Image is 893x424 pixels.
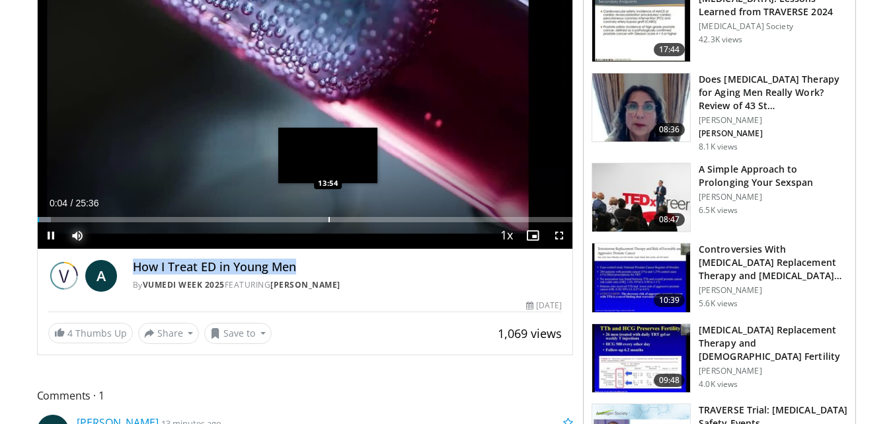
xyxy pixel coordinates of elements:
button: Enable picture-in-picture mode [520,222,546,249]
p: [PERSON_NAME] [699,366,847,376]
button: Fullscreen [546,222,572,249]
p: 4.0K views [699,379,738,390]
img: 58e29ddd-d015-4cd9-bf96-f28e303b730c.150x105_q85_crop-smart_upscale.jpg [592,324,690,393]
img: c4bd4661-e278-4c34-863c-57c104f39734.150x105_q85_crop-smart_upscale.jpg [592,163,690,232]
p: 8.1K views [699,142,738,152]
a: 4 Thumbs Up [48,323,133,343]
a: Vumedi Week 2025 [143,279,225,290]
h3: Controversies With [MEDICAL_DATA] Replacement Therapy and [MEDICAL_DATA] Can… [699,243,847,282]
button: Share [138,323,200,344]
span: 09:48 [654,374,685,387]
p: 6.5K views [699,205,738,216]
a: 08:36 Does [MEDICAL_DATA] Therapy for Aging Men Really Work? Review of 43 St… [PERSON_NAME] [PERS... [592,73,847,152]
p: [PERSON_NAME] [699,115,847,126]
p: [PERSON_NAME] [699,192,847,202]
img: 4d4bce34-7cbb-4531-8d0c-5308a71d9d6c.150x105_q85_crop-smart_upscale.jpg [592,73,690,142]
span: / [71,198,73,208]
button: Pause [38,222,64,249]
p: 5.6K views [699,298,738,309]
span: 10:39 [654,294,685,307]
img: 418933e4-fe1c-4c2e-be56-3ce3ec8efa3b.150x105_q85_crop-smart_upscale.jpg [592,243,690,312]
div: [DATE] [526,300,562,312]
h3: A Simple Approach to Prolonging Your Sexspan [699,163,847,189]
a: [PERSON_NAME] [270,279,340,290]
span: 0:04 [50,198,67,208]
a: A [85,260,117,292]
h3: [MEDICAL_DATA] Replacement Therapy and [DEMOGRAPHIC_DATA] Fertility [699,323,847,363]
div: Progress Bar [38,217,573,222]
span: 08:36 [654,123,685,136]
h3: Does [MEDICAL_DATA] Therapy for Aging Men Really Work? Review of 43 St… [699,73,847,112]
button: Playback Rate [493,222,520,249]
span: 1,069 views [498,325,562,341]
div: By FEATURING [133,279,563,291]
button: Mute [64,222,91,249]
span: 17:44 [654,43,685,56]
p: [PERSON_NAME] [699,128,847,139]
button: Save to [204,323,272,344]
span: Comments 1 [37,387,574,404]
img: Vumedi Week 2025 [48,260,80,292]
span: 25:36 [75,198,98,208]
p: [PERSON_NAME] [699,285,847,296]
p: 42.3K views [699,34,742,45]
h4: How I Treat ED in Young Men [133,260,563,275]
p: [MEDICAL_DATA] Society [699,21,847,32]
a: 09:48 [MEDICAL_DATA] Replacement Therapy and [DEMOGRAPHIC_DATA] Fertility [PERSON_NAME] 4.0K views [592,323,847,394]
a: 10:39 Controversies With [MEDICAL_DATA] Replacement Therapy and [MEDICAL_DATA] Can… [PERSON_NAME]... [592,243,847,313]
span: 08:47 [654,213,685,226]
span: 4 [67,327,73,339]
a: 08:47 A Simple Approach to Prolonging Your Sexspan [PERSON_NAME] 6.5K views [592,163,847,233]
